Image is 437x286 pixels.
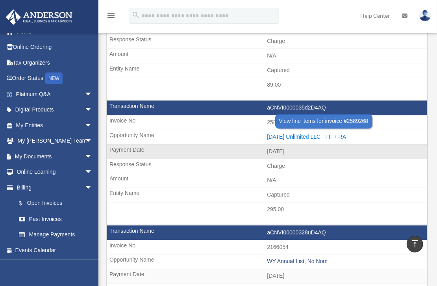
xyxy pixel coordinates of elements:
[6,164,104,180] a: Online Learningarrow_drop_down
[6,117,104,133] a: My Entitiesarrow_drop_down
[106,14,116,20] a: menu
[407,236,423,253] a: vertical_align_top
[85,86,100,102] span: arrow_drop_down
[6,149,104,164] a: My Documentsarrow_drop_down
[11,227,104,243] a: Manage Payments
[267,134,424,141] div: [DATE] Unlimited LLC - FF + RA
[107,115,427,130] td: 2589268
[85,102,100,118] span: arrow_drop_down
[85,133,100,149] span: arrow_drop_down
[6,86,104,102] a: Platinum Q&Aarrow_drop_down
[107,145,427,160] td: [DATE]
[6,133,104,149] a: My [PERSON_NAME] Teamarrow_drop_down
[107,269,427,284] td: [DATE]
[131,11,140,19] i: search
[85,149,100,165] span: arrow_drop_down
[107,78,427,93] td: 89.00
[6,71,104,87] a: Order StatusNEW
[107,159,427,174] td: Charge
[85,180,100,196] span: arrow_drop_down
[45,72,63,84] div: NEW
[267,258,424,265] div: WY Annual List, No Nom
[410,239,420,249] i: vertical_align_top
[107,240,427,255] td: 2166054
[107,34,427,49] td: Charge
[6,55,104,71] a: Tax Organizers
[6,39,104,55] a: Online Ordering
[107,63,427,78] td: Captured
[85,117,100,134] span: arrow_drop_down
[11,211,100,227] a: Past Invoices
[23,199,27,208] span: $
[106,11,116,20] i: menu
[107,49,427,64] td: N/A
[85,164,100,180] span: arrow_drop_down
[4,9,75,25] img: Anderson Advisors Platinum Portal
[11,195,104,212] a: $Open Invoices
[107,226,427,241] td: aCNVI00000328uD4AQ
[107,202,427,217] td: 295.00
[107,188,427,203] td: Captured
[6,180,104,195] a: Billingarrow_drop_down
[6,242,104,258] a: Events Calendar
[419,10,431,21] img: User Pic
[6,102,104,118] a: Digital Productsarrow_drop_down
[107,173,427,188] td: N/A
[107,101,427,116] td: aCNVI0000035d2D4AQ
